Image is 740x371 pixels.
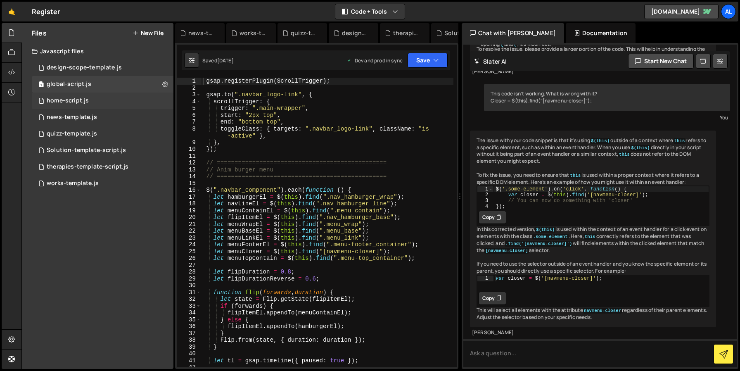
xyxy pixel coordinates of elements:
div: 35 [177,316,201,323]
div: 38 [177,337,201,344]
div: 1 [477,276,493,281]
div: 24 [177,241,201,248]
div: Javascript files [22,43,173,59]
div: 8 [177,126,201,139]
div: 2 [177,85,201,92]
div: Chat with [PERSON_NAME] [462,23,564,43]
div: 20 [177,214,201,221]
div: 27 [177,262,201,269]
div: quizz-template.js [291,29,317,37]
div: 1 [477,186,493,192]
div: 4 [477,204,493,209]
code: navmenu-closer [583,308,622,314]
code: .some-element [532,234,569,240]
div: news-template.js [188,29,215,37]
div: 13 [177,166,201,174]
button: Copy [479,292,506,305]
div: Register [32,7,60,17]
code: { [500,42,504,48]
div: 5 [177,105,201,112]
code: ( [513,42,517,48]
button: Save [408,53,448,68]
div: 34 [177,309,201,316]
div: quizz-template.js [47,130,97,138]
div: 16219/47350.js [32,175,173,192]
div: 19 [177,207,201,214]
div: therapies-template-script.js [47,163,128,171]
code: $(this) [590,138,610,144]
div: 7 [177,119,201,126]
div: 3 [477,198,493,204]
div: 31 [177,289,201,296]
div: 30 [177,282,201,289]
div: 16 [177,187,201,194]
div: home-script.js [47,97,89,105]
h2: Slater AI [474,57,507,65]
div: 25 [177,248,201,255]
div: 16219/43700.js [32,93,173,109]
div: 41 [177,357,201,364]
div: [PERSON_NAME] [472,68,714,75]
div: design-scope-template.js [342,29,368,37]
div: Dev and prod in sync [346,57,403,64]
div: 3 [177,91,201,98]
div: 10 [177,146,201,153]
code: [navmenu-closer] [484,248,529,254]
div: 9 [177,139,201,146]
div: Documentation [566,23,636,43]
div: 4 [177,98,201,105]
div: 18 [177,200,201,207]
span: 1 [39,98,44,105]
div: Saved [202,57,234,64]
div: 42 [177,364,201,371]
div: [DATE] [217,57,234,64]
div: global-script.js [47,81,91,88]
div: 33 [177,303,201,310]
button: Copy [479,211,506,224]
div: therapies-template-script.js [393,29,420,37]
code: .find('[navmenu-closer]') [505,241,573,247]
div: 37 [177,330,201,337]
div: 6 [177,112,201,119]
div: 16219/47616.js [32,109,173,126]
div: 16219/46881.js [32,159,173,175]
a: [DOMAIN_NAME] [644,4,719,19]
div: Solution-template-script.js [47,147,126,154]
div: The issue with your code snippet is that it's using outside of a context where refers to a specif... [470,131,716,328]
code: this [584,234,596,240]
div: 22 [177,228,201,235]
code: this [618,152,631,157]
div: This code isn't working. What is wrong with it? Closer = $(this).find("[navmenu-closer]"); [484,84,730,111]
div: You [486,113,728,122]
div: 14 [177,173,201,180]
div: 36 [177,323,201,330]
div: 16219/43678.js [32,76,173,93]
div: 16219/44121.js [32,142,173,159]
div: 21 [177,221,201,228]
div: works-template.js [47,180,99,187]
h2: Files [32,29,47,38]
div: Solution-template-script.js [444,29,471,37]
div: 40 [177,350,201,357]
a: Al [721,4,736,19]
div: 23 [177,235,201,242]
div: 2 [477,192,493,198]
button: Code + Tools [335,4,405,19]
code: $(this) [630,145,650,151]
button: Start new chat [628,54,694,69]
div: design-scope-template.js [47,64,122,71]
code: this [569,173,582,178]
div: 29 [177,276,201,283]
div: 1 [177,78,201,85]
div: 16219/47315.js [32,59,173,76]
div: 11 [177,153,201,160]
div: 39 [177,344,201,351]
code: this [674,138,686,144]
code: $(this) [535,227,555,233]
div: 12 [177,159,201,166]
div: 15 [177,180,201,187]
div: 28 [177,269,201,276]
div: news-template.js [47,114,97,121]
a: 🤙 [2,2,22,21]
